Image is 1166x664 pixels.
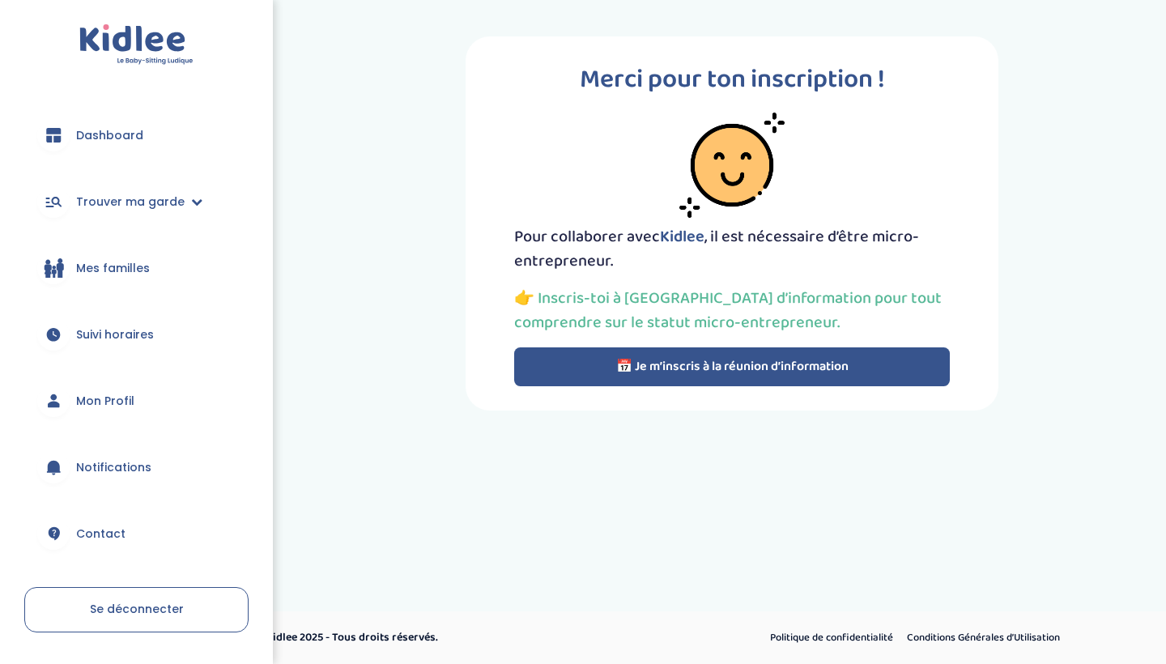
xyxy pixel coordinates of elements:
[901,628,1066,649] a: Conditions Générales d’Utilisation
[76,326,154,343] span: Suivi horaires
[24,438,249,496] a: Notifications
[514,224,950,273] p: Pour collaborer avec , il est nécessaire d’être micro-entrepreneur.
[76,127,143,144] span: Dashboard
[24,172,249,231] a: Trouver ma garde
[24,504,249,563] a: Contact
[24,372,249,430] a: Mon Profil
[514,347,950,386] button: 📅 Je m’inscris à la réunion d’information
[514,61,950,100] p: Merci pour ton inscription !
[24,239,249,297] a: Mes familles
[764,628,899,649] a: Politique de confidentialité
[679,113,785,218] img: smiley-face
[660,223,704,249] span: Kidlee
[76,459,151,476] span: Notifications
[76,260,150,277] span: Mes familles
[90,601,184,617] span: Se déconnecter
[76,526,126,543] span: Contact
[24,587,249,632] a: Se déconnecter
[256,629,652,646] p: © Kidlee 2025 - Tous droits réservés.
[76,393,134,410] span: Mon Profil
[76,194,185,211] span: Trouver ma garde
[514,286,950,334] p: 👉 Inscris-toi à [GEOGRAPHIC_DATA] d’information pour tout comprendre sur le statut micro-entrepre...
[24,106,249,164] a: Dashboard
[79,24,194,66] img: logo.svg
[24,305,249,364] a: Suivi horaires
